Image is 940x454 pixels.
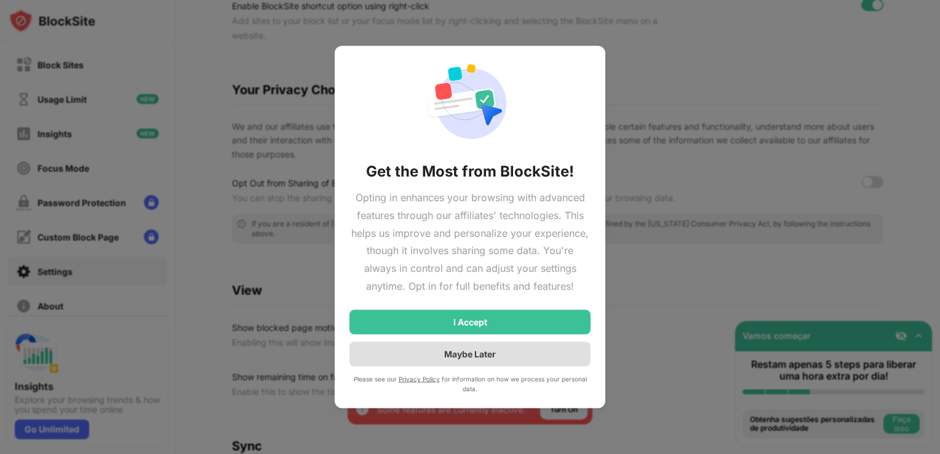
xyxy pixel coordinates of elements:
[399,375,440,382] a: Privacy Policy
[453,317,487,327] div: I Accept
[366,162,574,181] div: Get the Most from BlockSite!
[349,189,591,295] div: Opting in enhances your browsing with advanced features through our affiliates' technologies. Thi...
[444,349,496,359] div: Maybe Later
[349,373,591,393] div: Please see our for information on how we process your personal data.
[426,61,514,147] img: action-permission-required.svg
